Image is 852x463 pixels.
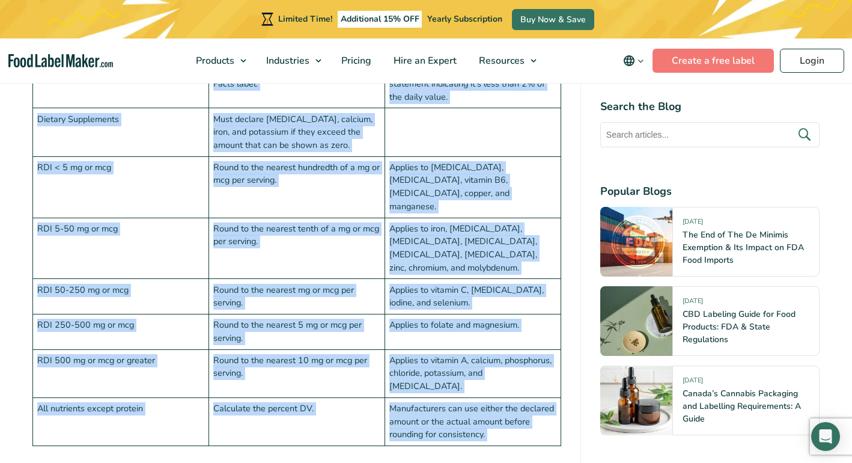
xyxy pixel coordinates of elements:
[385,349,561,397] td: Applies to vitamin A, calcium, phosphorus, chloride, potassium, and [MEDICAL_DATA].
[683,308,796,345] a: CBD Labeling Guide for Food Products: FDA & State Regulations
[208,314,385,349] td: Round to the nearest 5 mg or mcg per serving.
[278,13,332,25] span: Limited Time!
[208,279,385,314] td: Round to the nearest mg or mcg per serving.
[512,9,594,30] a: Buy Now & Save
[33,156,209,218] td: RDI < 5 mg or mcg
[192,54,236,67] span: Products
[385,397,561,446] td: Manufacturers can use either the declared amount or the actual amount before rounding for consist...
[33,314,209,349] td: RDI 250-500 mg or mcg
[33,279,209,314] td: RDI 50-250 mg or mcg
[33,60,209,108] td: Less than 2% of RDI
[683,376,703,390] span: [DATE]
[780,49,844,73] a: Login
[208,156,385,218] td: Round to the nearest hundredth of a mg or mcg per serving.
[385,60,561,108] td: Can be declared with a zero, asterisk, or statement indicating it’s less than 2% of the daily value.
[208,60,385,108] td: Not required to be declared on Nutrition Facts label.
[33,218,209,279] td: RDI 5-50 mg or mcg
[385,218,561,279] td: Applies to iron, [MEDICAL_DATA], [MEDICAL_DATA], [MEDICAL_DATA], [MEDICAL_DATA], [MEDICAL_DATA], ...
[385,279,561,314] td: Applies to vitamin C, [MEDICAL_DATA], iodine, and selenium.
[330,38,380,83] a: Pricing
[208,218,385,279] td: Round to the nearest tenth of a mg or mcg per serving.
[338,54,373,67] span: Pricing
[33,349,209,397] td: RDI 500 mg or mcg or greater
[390,54,458,67] span: Hire an Expert
[185,38,252,83] a: Products
[475,54,526,67] span: Resources
[683,296,703,310] span: [DATE]
[263,54,311,67] span: Industries
[255,38,327,83] a: Industries
[683,388,801,425] a: Canada’s Cannabis Packaging and Labelling Requirements: A Guide
[33,397,209,446] td: All nutrients except protein
[427,13,502,25] span: Yearly Subscription
[208,349,385,397] td: Round to the nearest 10 mg or mcg per serving.
[600,122,820,147] input: Search articles...
[811,422,840,451] div: Open Intercom Messenger
[600,99,820,115] h4: Search the Blog
[468,38,543,83] a: Resources
[653,49,774,73] a: Create a free label
[383,38,465,83] a: Hire an Expert
[208,397,385,446] td: Calculate the percent DV.
[683,229,804,266] a: The End of The De Minimis Exemption & Its Impact on FDA Food Imports
[33,108,209,156] td: Dietary Supplements
[208,108,385,156] td: Must declare [MEDICAL_DATA], calcium, iron, and potassium if they exceed the amount that can be s...
[385,156,561,218] td: Applies to [MEDICAL_DATA], [MEDICAL_DATA], vitamin B6, [MEDICAL_DATA], copper, and manganese.
[338,11,422,28] span: Additional 15% OFF
[385,314,561,349] td: Applies to folate and magnesium.
[683,217,703,231] span: [DATE]
[600,183,820,200] h4: Popular Blogs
